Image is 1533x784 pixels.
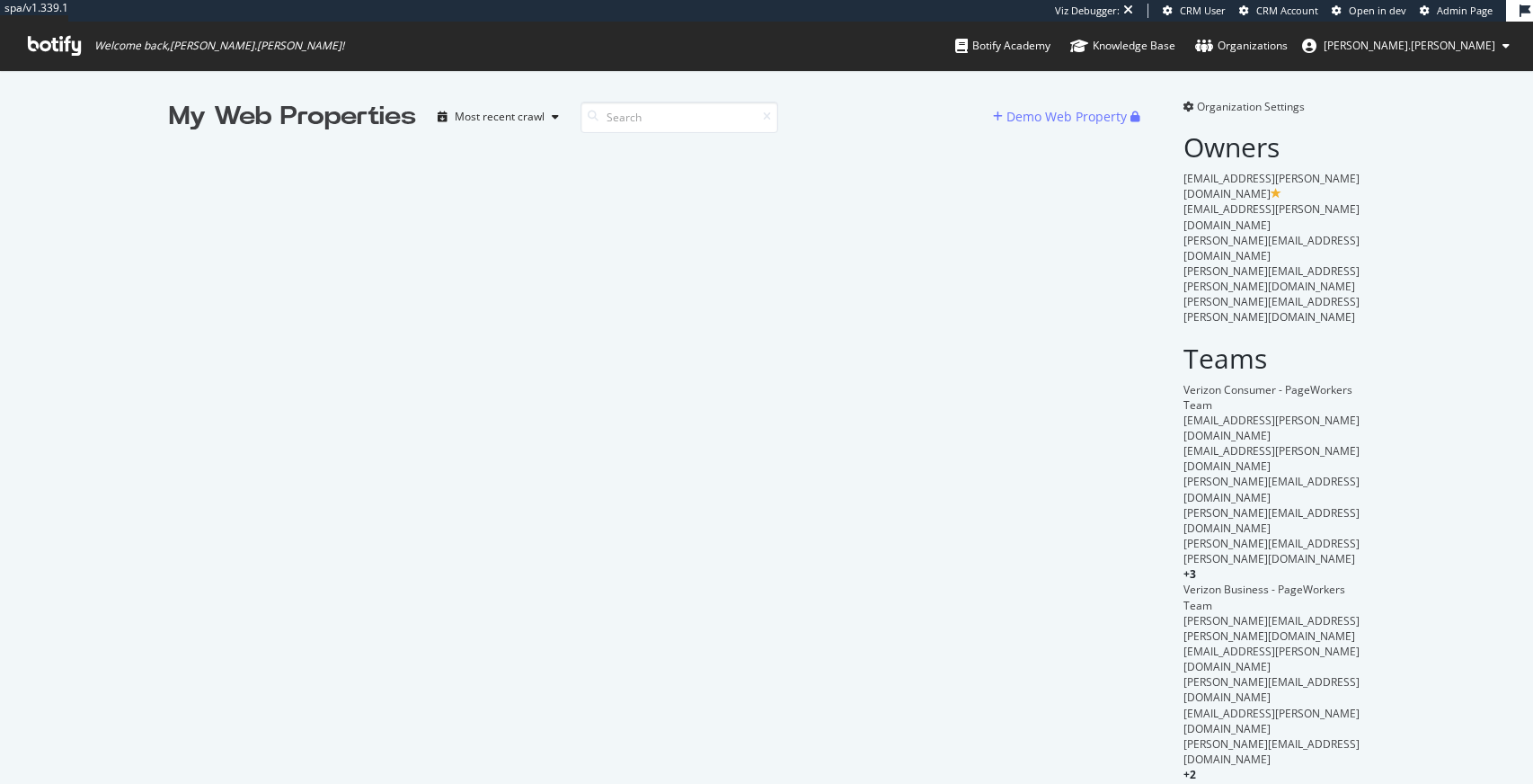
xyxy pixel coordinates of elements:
[1183,474,1360,504] span: [PERSON_NAME][EMAIL_ADDRESS][DOMAIN_NAME]
[1195,22,1288,70] a: Organizations
[1183,706,1360,736] span: [EMAIL_ADDRESS][PERSON_NAME][DOMAIN_NAME]
[1332,4,1406,18] a: Open in dev
[1183,566,1196,582] span: + 3
[993,102,1130,131] button: Demo Web Property
[1183,294,1360,325] span: [PERSON_NAME][EMAIL_ADDRESS][PERSON_NAME][DOMAIN_NAME]
[1183,171,1360,201] span: [EMAIL_ADDRESS][PERSON_NAME][DOMAIN_NAME]
[1197,99,1305,114] span: Organization Settings
[955,37,1050,55] div: Botify Academy
[1183,233,1360,263] span: [PERSON_NAME][EMAIL_ADDRESS][DOMAIN_NAME]
[1055,4,1120,18] div: Viz Debugger:
[1183,582,1364,612] div: Verizon Business - PageWorkers Team
[1183,613,1360,644] span: [PERSON_NAME][EMAIL_ADDRESS][PERSON_NAME][DOMAIN_NAME]
[1183,767,1196,782] span: + 2
[1239,4,1318,18] a: CRM Account
[1195,37,1288,55] div: Organizations
[1183,736,1360,767] span: [PERSON_NAME][EMAIL_ADDRESS][DOMAIN_NAME]
[1183,413,1360,443] span: [EMAIL_ADDRESS][PERSON_NAME][DOMAIN_NAME]
[430,102,566,131] button: Most recent crawl
[169,99,416,135] div: My Web Properties
[1324,38,1495,53] span: joe.mcdonald
[1183,132,1364,162] h2: Owners
[94,39,344,53] span: Welcome back, [PERSON_NAME].[PERSON_NAME] !
[1256,4,1318,17] span: CRM Account
[1349,4,1406,17] span: Open in dev
[1180,4,1226,17] span: CRM User
[1163,4,1226,18] a: CRM User
[1183,536,1360,566] span: [PERSON_NAME][EMAIL_ADDRESS][PERSON_NAME][DOMAIN_NAME]
[1420,4,1493,18] a: Admin Page
[1183,263,1360,294] span: [PERSON_NAME][EMAIL_ADDRESS][PERSON_NAME][DOMAIN_NAME]
[993,109,1130,124] a: Demo Web Property
[1183,343,1364,373] h2: Teams
[1006,108,1127,126] div: Demo Web Property
[1183,644,1360,674] span: [EMAIL_ADDRESS][PERSON_NAME][DOMAIN_NAME]
[1070,37,1175,55] div: Knowledge Base
[1437,4,1493,17] span: Admin Page
[1183,674,1360,705] span: [PERSON_NAME][EMAIL_ADDRESS][DOMAIN_NAME]
[1070,22,1175,70] a: Knowledge Base
[1183,505,1360,536] span: [PERSON_NAME][EMAIL_ADDRESS][DOMAIN_NAME]
[1183,201,1360,232] span: [EMAIL_ADDRESS][PERSON_NAME][DOMAIN_NAME]
[1183,382,1364,413] div: Verizon Consumer - PageWorkers Team
[955,22,1050,70] a: Botify Academy
[1183,443,1360,474] span: [EMAIL_ADDRESS][PERSON_NAME][DOMAIN_NAME]
[1288,31,1524,60] button: [PERSON_NAME].[PERSON_NAME]
[580,102,778,133] input: Search
[455,111,545,122] div: Most recent crawl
